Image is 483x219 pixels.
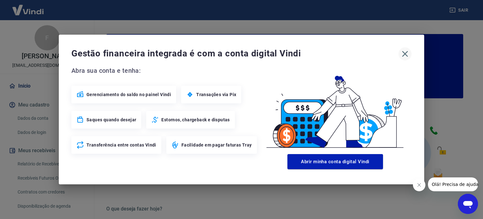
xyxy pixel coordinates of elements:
span: Gestão financeira integrada é com a conta digital Vindi [71,47,398,60]
button: Abrir minha conta digital Vindi [287,154,383,169]
span: Abra sua conta e tenha: [71,66,259,76]
iframe: Mensagem da empresa [428,177,478,191]
span: Gerenciamento do saldo no painel Vindi [86,91,171,98]
span: Saques quando desejar [86,117,136,123]
span: Facilidade em pagar faturas Tray [181,142,252,148]
iframe: Fechar mensagem [413,179,425,191]
span: Transferência entre contas Vindi [86,142,156,148]
iframe: Botão para abrir a janela de mensagens [458,194,478,214]
img: Good Billing [259,66,412,152]
span: Estornos, chargeback e disputas [161,117,230,123]
span: Transações via Pix [196,91,236,98]
span: Olá! Precisa de ajuda? [4,4,53,9]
